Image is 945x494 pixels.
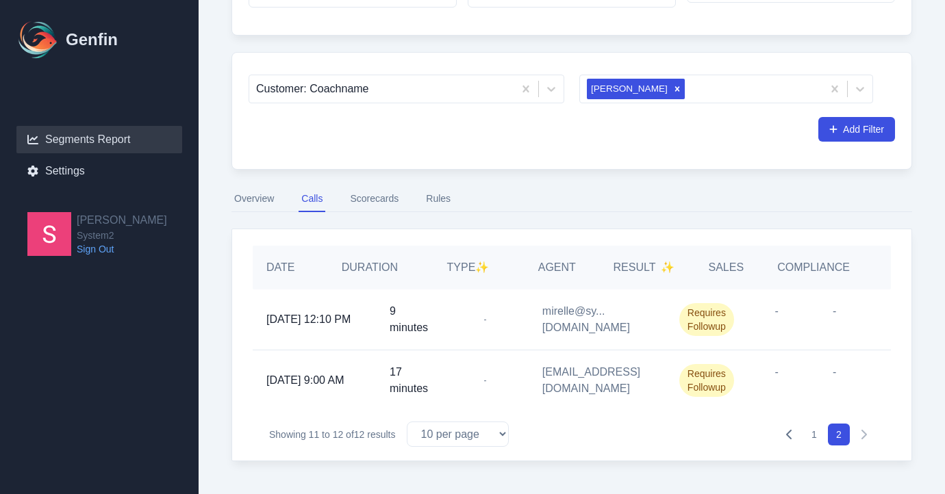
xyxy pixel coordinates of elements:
[16,126,182,153] a: Segments Report
[347,186,401,212] button: Scorecards
[805,289,864,350] div: -
[425,259,511,276] h5: Type
[777,259,850,276] h5: Compliance
[670,79,685,99] div: Remove Dalyce
[538,259,576,276] h5: Agent
[231,186,277,212] button: Overview
[77,212,167,229] h2: [PERSON_NAME]
[614,259,675,276] h5: Result
[16,18,60,62] img: Logo
[27,212,71,256] img: Samantha Pincins
[309,429,320,440] span: 11
[779,424,874,445] nav: Pagination
[354,429,365,440] span: 12
[478,313,492,326] span: -
[266,311,351,328] span: [DATE] 12:10 PM
[542,364,652,397] span: [EMAIL_ADDRESS][DOMAIN_NAME]
[478,374,492,387] span: -
[587,79,670,99] div: [PERSON_NAME]
[542,303,652,336] span: mirelle@sy...[DOMAIN_NAME]
[475,261,489,273] span: ✨
[803,424,825,445] button: 1
[661,259,675,276] span: ✨
[342,259,398,276] h5: Duration
[299,186,325,212] button: Calls
[333,429,344,440] span: 12
[266,372,344,389] span: [DATE] 9:00 AM
[679,303,734,336] span: Requires Followup
[77,229,167,242] span: System2
[423,186,453,212] button: Rules
[269,428,396,441] p: Showing to of results
[748,350,806,411] div: -
[805,350,864,411] div: -
[266,259,314,276] h5: Date
[828,424,850,445] button: 2
[16,157,182,185] a: Settings
[77,242,167,256] a: Sign Out
[66,29,118,51] h1: Genfin
[679,364,734,397] span: Requires Followup
[709,259,744,276] h5: Sales
[818,117,895,142] button: Add Filter
[748,289,806,350] div: -
[390,303,428,336] p: 9 minutes
[390,364,428,397] p: 17 minutes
